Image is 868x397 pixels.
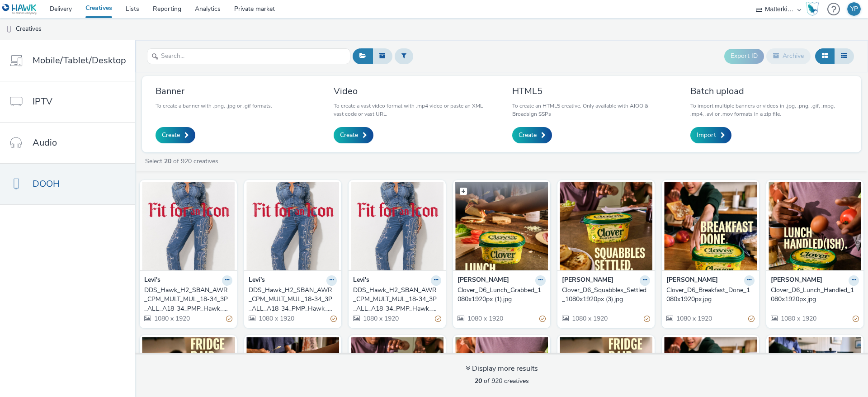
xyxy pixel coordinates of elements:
[164,157,171,165] strong: 20
[562,275,613,286] strong: [PERSON_NAME]
[353,286,438,313] div: DDS_Hawk_H2_SBAN_AWR_CPM_MULT_MUL_18-34_3P_ALL_A18-34_PMP_Hawk_CPM_SSD_1x1_NA_NA_Hawk_PrOOH
[144,157,222,165] a: Select of 920 creatives
[334,85,491,97] h3: Video
[144,286,232,313] a: DDS_Hawk_H2_SBAN_AWR_CPM_MULT_MUL_18-34_3P_ALL_A18-34_PMP_Hawk_CPM_SSD_1x1_NA_NA_Hawk_PrOOH
[144,286,229,313] div: DDS_Hawk_H2_SBAN_AWR_CPM_MULT_MUL_18-34_3P_ALL_A18-34_PMP_Hawk_CPM_SSD_1x1_NA_NA_Hawk_PrOOH
[249,286,337,313] a: DDS_Hawk_H2_SBAN_AWR_CPM_MULT_MUL_18-34_3P_ALL_A18-34_PMP_Hawk_CPM_SSD_1x1_NA_NA_Hawk_PrOOH
[834,48,854,64] button: Table
[33,54,126,67] span: Mobile/Tablet/Desktop
[466,364,538,374] div: Display more results
[340,131,358,140] span: Create
[475,377,482,385] strong: 20
[560,182,652,270] img: Clover_D6_Squabbles_Settled_1080x1920px (3).jpg visual
[142,182,235,270] img: DDS_Hawk_H2_SBAN_AWR_CPM_MULT_MUL_18-34_3P_ALL_A18-34_PMP_Hawk_CPM_SSD_1x1_NA_NA_Hawk_PrOOH visual
[455,182,548,270] img: Clover_D6_Lunch_Grabbed_1080x1920px (1).jpg visual
[519,131,537,140] span: Create
[748,314,755,324] div: Partially valid
[458,275,509,286] strong: [PERSON_NAME]
[351,182,443,270] img: DDS_Hawk_H2_SBAN_AWR_CPM_MULT_MUL_18-34_3P_ALL_A18-34_PMP_Hawk_CPM_SSD_1x1_NA_NA_Hawk_PrOOH visual
[562,286,646,304] div: Clover_D6_Squabbles_Settled_1080x1920px (3).jpg
[664,182,757,270] img: Clover_D6_Breakfast_Done_1080x1920px.jpg visual
[330,314,337,324] div: Partially valid
[766,48,811,64] button: Archive
[815,48,835,64] button: Grid
[156,85,272,97] h3: Banner
[690,127,731,143] a: Import
[771,286,859,304] a: Clover_D6_Lunch_Handled_1080x1920px.jpg
[435,314,441,324] div: Partially valid
[780,314,816,323] span: 1080 x 1920
[33,95,52,108] span: IPTV
[5,25,14,34] img: dooh
[156,127,195,143] a: Create
[562,286,650,304] a: Clover_D6_Squabbles_Settled_1080x1920px (3).jpg
[246,182,339,270] img: DDS_Hawk_H2_SBAN_AWR_CPM_MULT_MUL_18-34_3P_ALL_A18-34_PMP_Hawk_CPM_SSD_1x1_NA_NA_Hawk_PrOOH visual
[771,275,822,286] strong: [PERSON_NAME]
[334,127,373,143] a: Create
[249,286,333,313] div: DDS_Hawk_H2_SBAN_AWR_CPM_MULT_MUL_18-34_3P_ALL_A18-34_PMP_Hawk_CPM_SSD_1x1_NA_NA_Hawk_PrOOH
[153,314,190,323] span: 1080 x 1920
[724,49,764,63] button: Export ID
[226,314,232,324] div: Partially valid
[666,286,751,304] div: Clover_D6_Breakfast_Done_1080x1920px.jpg
[806,2,823,16] a: Hawk Academy
[769,182,861,270] img: Clover_D6_Lunch_Handled_1080x1920px.jpg visual
[850,2,858,16] div: YP
[467,314,503,323] span: 1080 x 1920
[666,286,755,304] a: Clover_D6_Breakfast_Done_1080x1920px.jpg
[362,314,399,323] span: 1080 x 1920
[353,275,369,286] strong: Levi's
[353,286,441,313] a: DDS_Hawk_H2_SBAN_AWR_CPM_MULT_MUL_18-34_3P_ALL_A18-34_PMP_Hawk_CPM_SSD_1x1_NA_NA_Hawk_PrOOH
[771,286,855,304] div: Clover_D6_Lunch_Handled_1080x1920px.jpg
[690,85,848,97] h3: Batch upload
[147,48,350,64] input: Search...
[853,314,859,324] div: Partially valid
[512,85,670,97] h3: HTML5
[33,136,57,149] span: Audio
[571,314,608,323] span: 1080 x 1920
[690,102,848,118] p: To import multiple banners or videos in .jpg, .png, .gif, .mpg, .mp4, .avi or .mov formats in a z...
[675,314,712,323] span: 1080 x 1920
[144,275,160,286] strong: Levi's
[33,177,60,190] span: DOOH
[475,377,529,385] span: of 920 creatives
[697,131,716,140] span: Import
[458,286,546,304] a: Clover_D6_Lunch_Grabbed_1080x1920px (1).jpg
[512,102,670,118] p: To create an HTML5 creative. Only available with AIOO & Broadsign SSPs
[666,275,718,286] strong: [PERSON_NAME]
[512,127,552,143] a: Create
[2,4,37,15] img: undefined Logo
[644,314,650,324] div: Partially valid
[806,2,819,16] img: Hawk Academy
[458,286,542,304] div: Clover_D6_Lunch_Grabbed_1080x1920px (1).jpg
[334,102,491,118] p: To create a vast video format with .mp4 video or paste an XML vast code or vast URL.
[162,131,180,140] span: Create
[258,314,294,323] span: 1080 x 1920
[249,275,265,286] strong: Levi's
[156,102,272,110] p: To create a banner with .png, .jpg or .gif formats.
[539,314,546,324] div: Partially valid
